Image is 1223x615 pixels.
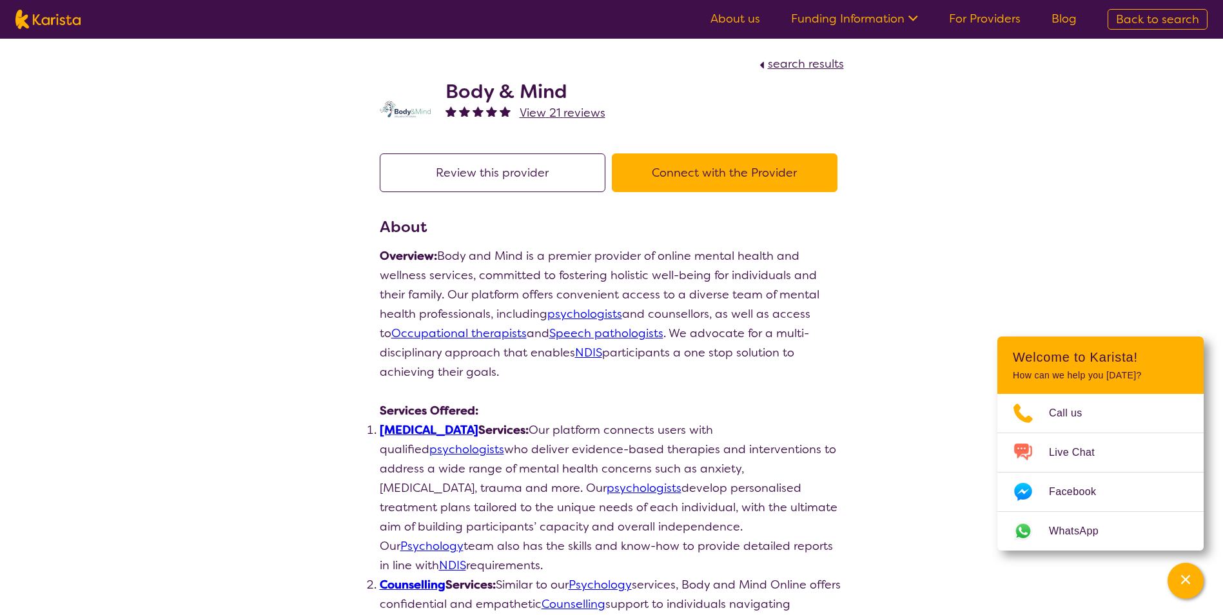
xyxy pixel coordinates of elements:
a: Back to search [1108,9,1208,30]
a: psychologists [547,306,622,322]
h2: Body & Mind [445,80,605,103]
strong: Services: [380,422,529,438]
img: fullstar [473,106,484,117]
a: search results [756,56,844,72]
a: Blog [1052,11,1077,26]
a: psychologists [607,480,681,496]
img: fullstar [486,106,497,117]
p: Body and Mind is a premier provider of online mental health and wellness services, committed to f... [380,246,844,382]
img: fullstar [500,106,511,117]
a: NDIS [575,345,602,360]
ul: Choose channel [997,394,1204,551]
span: Facebook [1049,482,1111,502]
img: Karista logo [15,10,81,29]
a: Counselling [542,596,605,612]
a: Psychology [569,577,632,592]
a: Counselling [380,577,445,592]
div: Channel Menu [997,337,1204,551]
a: Review this provider [380,165,612,181]
h3: About [380,215,844,239]
a: Speech pathologists [549,326,663,341]
a: [MEDICAL_DATA] [380,422,478,438]
span: Call us [1049,404,1098,423]
button: Connect with the Provider [612,153,837,192]
a: View 21 reviews [520,103,605,122]
li: Our platform connects users with qualified who deliver evidence-based therapies and interventions... [380,420,844,575]
span: search results [768,56,844,72]
a: Psychology [400,538,464,554]
span: WhatsApp [1049,522,1114,541]
a: psychologists [429,442,504,457]
p: How can we help you [DATE]? [1013,370,1188,381]
a: For Providers [949,11,1021,26]
img: fullstar [445,106,456,117]
a: Connect with the Provider [612,165,844,181]
img: qmpolprhjdhzpcuekzqg.svg [380,101,431,117]
a: Web link opens in a new tab. [997,512,1204,551]
span: Back to search [1116,12,1199,27]
strong: Services Offered: [380,403,478,418]
span: View 21 reviews [520,105,605,121]
span: Live Chat [1049,443,1110,462]
a: Occupational therapists [391,326,527,341]
a: Funding Information [791,11,918,26]
button: Channel Menu [1168,563,1204,599]
a: NDIS [439,558,466,573]
button: Review this provider [380,153,605,192]
h2: Welcome to Karista! [1013,349,1188,365]
a: About us [710,11,760,26]
img: fullstar [459,106,470,117]
strong: Services: [380,577,496,592]
strong: Overview: [380,248,437,264]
